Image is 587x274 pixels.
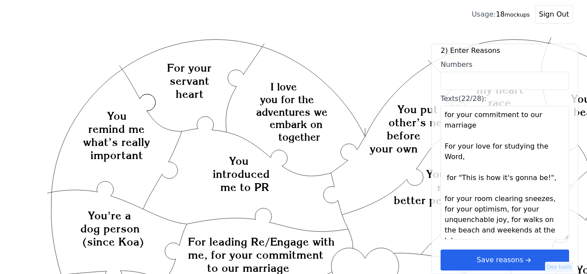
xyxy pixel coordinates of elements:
[88,122,145,135] text: remind me
[441,94,569,104] div: Texts
[426,167,478,180] text: You make
[394,194,465,207] text: better person
[278,131,320,143] text: together
[270,118,323,131] text: embark on
[441,72,569,90] input: Numbers
[167,61,212,74] text: For your
[398,103,438,116] text: You put
[90,149,143,162] text: important
[256,106,327,118] text: adventures we
[170,74,209,87] text: servant
[387,129,420,142] text: before
[535,5,573,24] button: Sign Out
[176,87,204,101] text: heart
[472,10,496,18] span: Usage:
[229,155,249,168] text: You
[441,45,569,56] label: 2) Enter Reasons
[82,235,144,248] text: (since Koa)
[80,222,140,235] text: dog person
[213,168,270,181] text: introduced
[545,262,573,272] button: Dev tools
[441,250,569,271] button: Save reasonsarrow right short
[260,93,314,106] text: you for the
[271,80,297,93] text: I love
[88,209,131,222] text: You're a
[441,59,569,70] div: Numbers
[83,135,150,149] text: what’s really
[370,142,418,155] text: your own
[505,11,530,18] small: mockups
[523,255,533,265] svg: arrow right short
[188,248,323,261] text: me, for your commitment
[458,94,486,103] span: (22/28):
[188,235,335,248] text: For leading Re/Engage with
[107,109,127,122] text: You
[441,106,569,239] textarea: Texts(22/28):
[220,181,269,194] text: me to PR
[472,9,530,20] div: 18
[389,116,461,129] text: other’s needs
